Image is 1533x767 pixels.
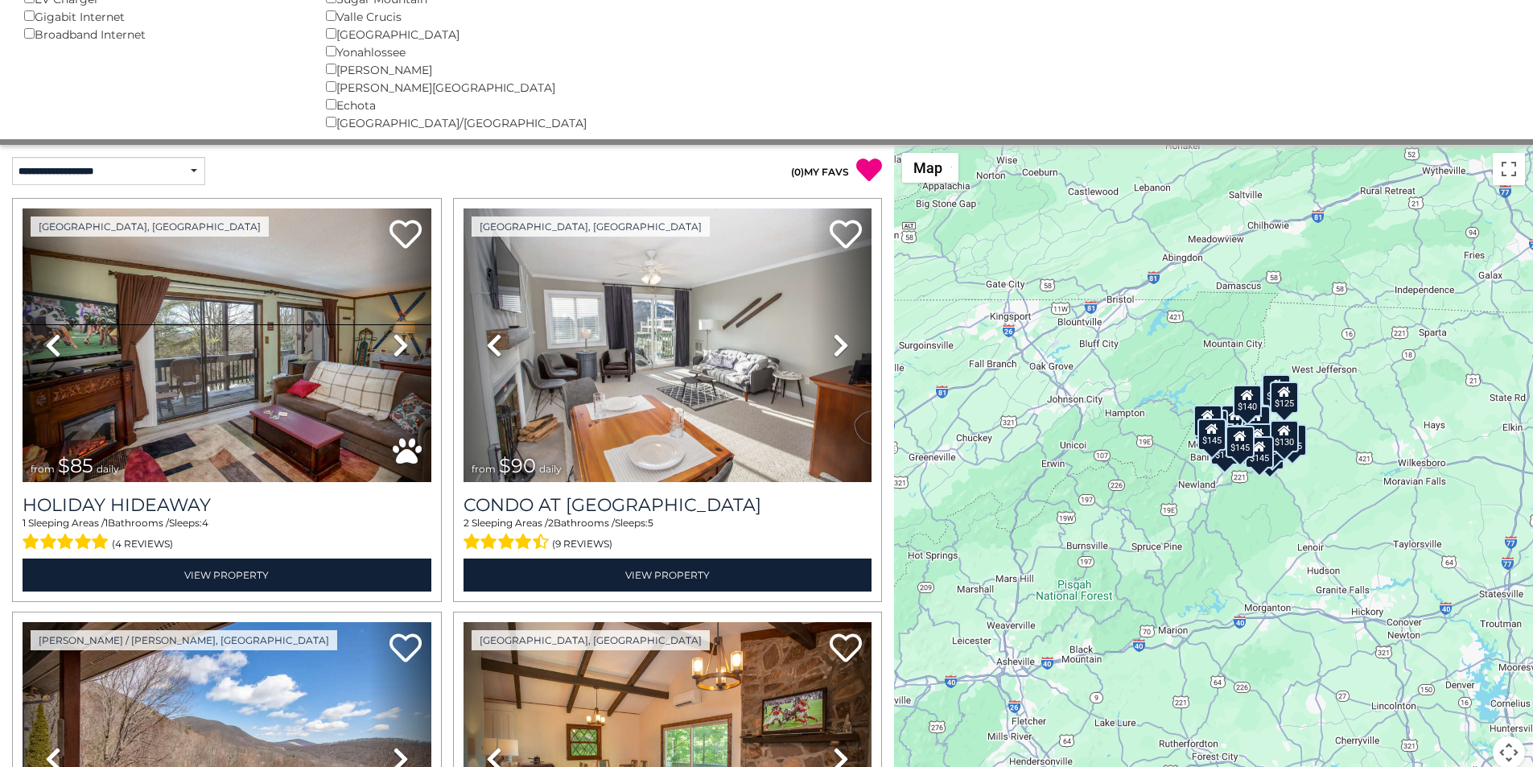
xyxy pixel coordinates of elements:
div: $115 [1278,424,1307,456]
a: Condo at [GEOGRAPHIC_DATA] [464,494,872,516]
span: 2 [548,517,554,529]
div: $140 [1210,434,1239,466]
button: Toggle fullscreen view [1493,153,1525,185]
a: Add to favorites [830,218,862,253]
a: Add to favorites [830,632,862,666]
div: Gigabit Internet [24,7,302,25]
span: from [31,463,55,475]
div: $130 [1270,420,1299,452]
span: (4 reviews) [112,534,173,555]
span: 5 [648,517,653,529]
a: Holiday Hideaway [23,494,431,516]
span: 1 [105,517,108,529]
a: [PERSON_NAME] / [PERSON_NAME], [GEOGRAPHIC_DATA] [31,630,337,650]
div: Broadband Internet [24,25,302,43]
div: [PERSON_NAME] [326,60,604,78]
a: [GEOGRAPHIC_DATA], [GEOGRAPHIC_DATA] [31,216,269,237]
div: $135 [1242,406,1271,438]
div: [GEOGRAPHIC_DATA] [326,25,604,43]
span: daily [539,463,562,475]
div: $140 [1233,385,1262,417]
span: from [472,463,496,475]
div: $140 [1243,423,1272,456]
div: Sleeping Areas / Bathrooms / Sleeps: [23,516,431,555]
div: Yonahlossee [326,43,604,60]
div: $145 [1245,436,1274,468]
span: $85 [58,454,93,477]
div: $125 [1193,404,1222,436]
h3: Condo at Pinnacle Inn Resort [464,494,872,516]
a: [GEOGRAPHIC_DATA], [GEOGRAPHIC_DATA] [472,630,710,650]
img: thumbnail_163280808.jpeg [464,208,872,482]
span: 1 [23,517,26,529]
div: Echota [326,96,604,113]
a: [GEOGRAPHIC_DATA], [GEOGRAPHIC_DATA] [472,216,710,237]
div: [GEOGRAPHIC_DATA]/[GEOGRAPHIC_DATA] [326,113,604,131]
div: $145 [1226,426,1255,458]
button: Change map style [902,153,958,183]
a: View Property [464,559,872,592]
span: $90 [499,454,536,477]
span: 2 [464,517,469,529]
span: 0 [794,166,801,178]
a: View Property [23,559,431,592]
div: $125 [1255,437,1284,469]
img: thumbnail_163267576.jpeg [23,208,431,482]
a: Add to favorites [389,218,422,253]
div: [PERSON_NAME][GEOGRAPHIC_DATA] [326,78,604,96]
div: $115 [1221,405,1250,437]
span: daily [97,463,119,475]
span: 4 [202,517,208,529]
div: $140 [1210,433,1239,465]
span: Map [913,159,942,176]
span: (9 reviews) [552,534,612,555]
div: $110 [1262,374,1291,406]
div: $125 [1270,381,1299,414]
div: $145 [1197,418,1226,450]
div: Valle Crucis [326,7,604,25]
span: ( ) [791,166,804,178]
a: Add to favorites [389,632,422,666]
a: (0)MY FAVS [791,166,849,178]
div: Sleeping Areas / Bathrooms / Sleeps: [464,516,872,555]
